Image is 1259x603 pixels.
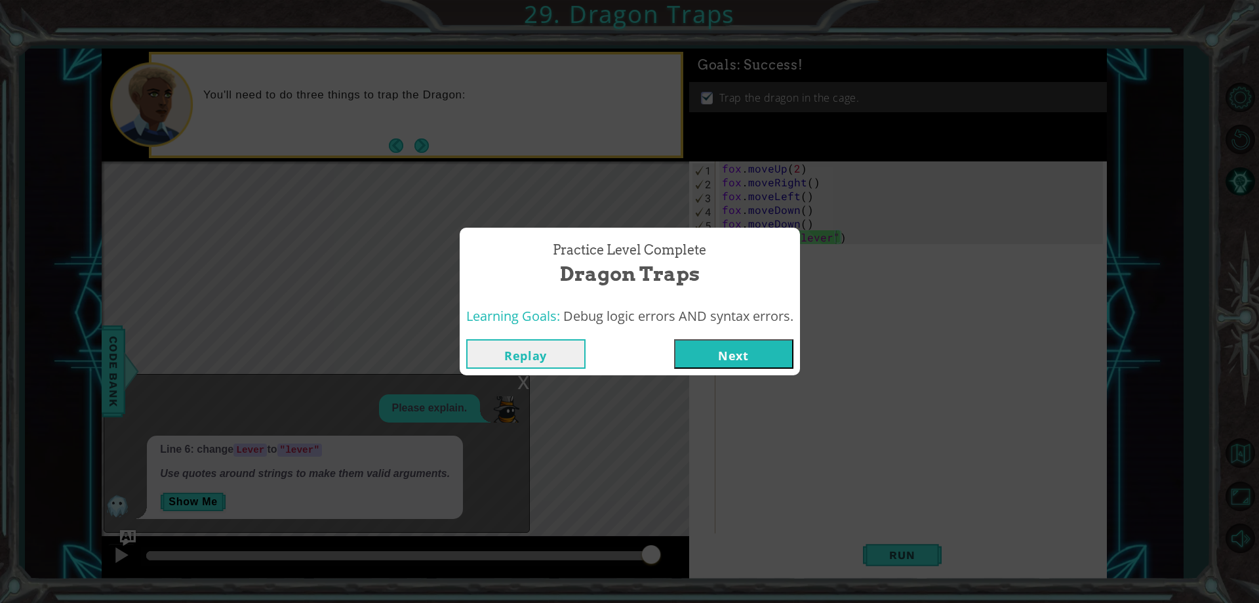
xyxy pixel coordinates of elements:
button: Replay [466,339,586,369]
span: Learning Goals: [466,307,560,325]
span: Practice Level Complete [553,241,706,260]
span: Dragon Traps [560,260,700,288]
button: Next [674,339,793,369]
span: Debug logic errors AND syntax errors. [563,307,793,325]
